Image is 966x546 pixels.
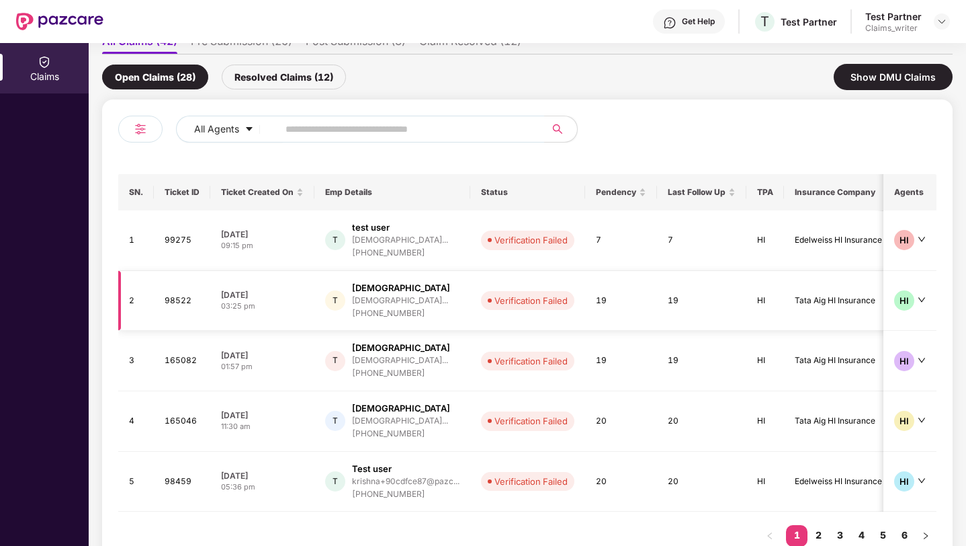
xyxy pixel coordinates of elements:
[118,210,154,271] td: 1
[746,271,784,331] td: HI
[352,416,448,425] div: [DEMOGRAPHIC_DATA]...
[834,64,953,90] div: Show DMU Claims
[352,247,448,260] div: [PHONE_NUMBER]
[585,210,657,271] td: 7
[352,282,450,295] div: [DEMOGRAPHIC_DATA]
[154,331,210,391] td: 165082
[657,391,746,452] td: 20
[585,174,657,210] th: Pendency
[325,290,345,311] div: T
[786,525,807,545] a: 1
[221,361,304,373] div: 01:57 pm
[352,296,448,305] div: [DEMOGRAPHIC_DATA]...
[221,229,304,240] div: [DATE]
[668,187,726,198] span: Last Follow Up
[784,452,893,512] td: Edelweiss HI Insurance
[102,65,208,89] div: Open Claims (28)
[585,391,657,452] td: 20
[221,240,304,251] div: 09:15 pm
[154,391,210,452] td: 165046
[918,235,926,243] span: down
[918,356,926,364] span: down
[865,23,922,34] div: Claims_writer
[784,210,893,271] td: Edelweiss HI Insurance
[118,271,154,331] td: 2
[918,477,926,485] span: down
[154,174,210,210] th: Ticket ID
[102,34,177,54] li: All Claims (42)
[865,10,922,23] div: Test Partner
[352,356,448,364] div: [DEMOGRAPHIC_DATA]...
[657,174,746,210] th: Last Follow Up
[325,471,345,492] div: T
[191,34,292,54] li: Pre Submission (25)
[221,289,304,301] div: [DATE]
[829,525,850,545] a: 3
[657,271,746,331] td: 19
[419,34,521,54] li: Claim Resolved (12)
[221,187,294,198] span: Ticket Created On
[470,174,585,210] th: Status
[325,411,345,431] div: T
[893,525,915,545] a: 6
[746,331,784,391] td: HI
[221,470,304,481] div: [DATE]
[746,174,784,210] th: TPA
[221,481,304,493] div: 05:36 pm
[494,475,568,488] div: Verification Failed
[936,16,947,27] img: svg+xml;base64,PHN2ZyBpZD0iRHJvcGRvd24tMzJ4MzIiIHhtbG5zPSJodHRwOi8vd3d3LnczLm9yZy8yMDAwL3N2ZyIgd2...
[314,174,470,210] th: Emp Details
[922,532,930,540] span: right
[657,210,746,271] td: 7
[894,230,914,250] div: HI
[784,174,893,210] th: Insurance Company
[118,391,154,452] td: 4
[766,532,774,540] span: left
[352,342,450,354] div: [DEMOGRAPHIC_DATA]
[663,16,676,30] img: svg+xml;base64,PHN2ZyBpZD0iSGVscC0zMngzMiIgeG1sbnM9Imh0dHA6Ly93d3cudzMub3JnLzIwMDAvc3ZnIiB3aWR0aD...
[325,230,345,250] div: T
[784,331,893,391] td: Tata Aig HI Insurance
[746,391,784,452] td: HI
[784,271,893,331] td: Tata Aig HI Insurance
[894,411,914,431] div: HI
[746,210,784,271] td: HI
[850,525,872,545] a: 4
[894,351,914,371] div: HI
[682,16,715,27] div: Get Help
[221,350,304,361] div: [DATE]
[176,116,283,143] button: All Agentscaret-down
[118,331,154,391] td: 3
[325,351,345,371] div: T
[872,525,893,545] a: 5
[585,271,657,331] td: 19
[760,13,769,30] span: T
[210,174,314,210] th: Ticket Created On
[894,471,914,492] div: HI
[352,367,450,380] div: [PHONE_NUMBER]
[352,221,390,234] div: test user
[781,15,837,28] div: Test Partner
[883,174,936,210] th: Agents
[221,409,304,421] div: [DATE]
[494,233,568,247] div: Verification Failed
[154,271,210,331] td: 98522
[585,331,657,391] td: 19
[154,452,210,512] td: 98459
[585,452,657,512] td: 20
[154,210,210,271] td: 99275
[118,174,154,210] th: SN.
[352,235,448,244] div: [DEMOGRAPHIC_DATA]...
[657,452,746,512] td: 20
[16,13,103,30] img: New Pazcare Logo
[222,65,346,89] div: Resolved Claims (12)
[657,331,746,391] td: 19
[494,294,568,307] div: Verification Failed
[221,421,304,432] div: 11:30 am
[132,121,148,137] img: svg+xml;base64,PHN2ZyB4bWxucz0iaHR0cDovL3d3dy53My5vcmcvMjAwMC9zdmciIHdpZHRoPSIyNCIgaGVpZ2h0PSIyNC...
[118,452,154,512] td: 5
[784,391,893,452] td: Tata Aig HI Insurance
[352,463,392,475] div: Test user
[38,55,51,69] img: svg+xml;base64,PHN2ZyBpZD0iQ2xhaW0iIHhtbG5zPSJodHRwOi8vd3d3LnczLm9yZy8yMDAwL3N2ZyIgd2lkdGg9IjIwIi...
[352,307,450,320] div: [PHONE_NUMBER]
